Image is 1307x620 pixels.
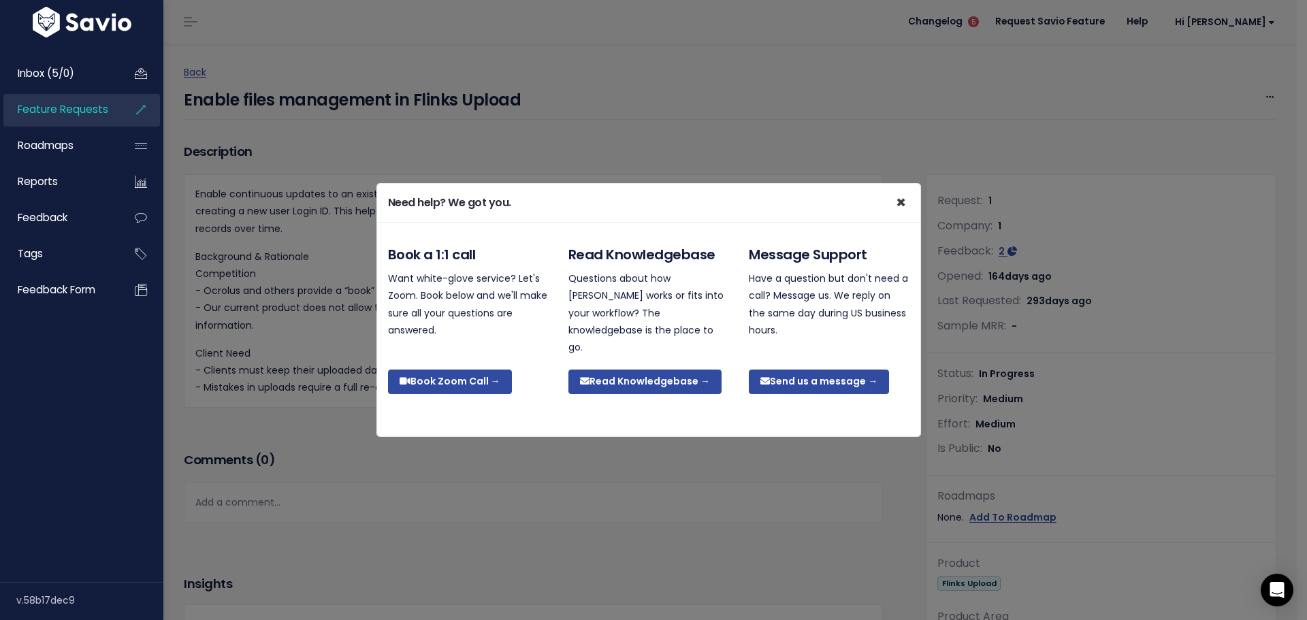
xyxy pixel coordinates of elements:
span: Tags [18,246,43,261]
a: Feature Requests [3,94,113,125]
span: Reports [18,174,58,189]
h5: Message Support [749,244,909,265]
a: Roadmaps [3,130,113,161]
button: Close [885,184,917,222]
h5: Read Knowledgebase [568,244,728,265]
a: Read Knowledgebase → [568,370,722,394]
p: Want white-glove service? Let's Zoom. Book below and we'll make sure all your questions are answe... [388,270,548,339]
a: Send us a message → [749,370,889,394]
h5: Book a 1:1 call [388,244,548,265]
a: Feedback [3,202,113,233]
span: Feedback [18,210,67,225]
a: Reports [3,166,113,197]
span: Feedback form [18,282,95,297]
span: Roadmaps [18,138,74,152]
a: Feedback form [3,274,113,306]
h5: Need help? We got you. [388,195,511,211]
a: Tags [3,238,113,270]
div: v.58b17dec9 [16,583,163,618]
span: Inbox (5/0) [18,66,74,80]
span: × [896,191,906,214]
p: Questions about how [PERSON_NAME] works or fits into your workflow? The knowledgebase is the plac... [568,270,728,356]
span: Feature Requests [18,102,108,116]
p: Have a question but don't need a call? Message us. We reply on the same day during US business ho... [749,270,909,339]
img: logo-white.9d6f32f41409.svg [29,7,135,37]
div: Open Intercom Messenger [1261,574,1293,606]
a: Book Zoom Call → [388,370,512,394]
a: Inbox (5/0) [3,58,113,89]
